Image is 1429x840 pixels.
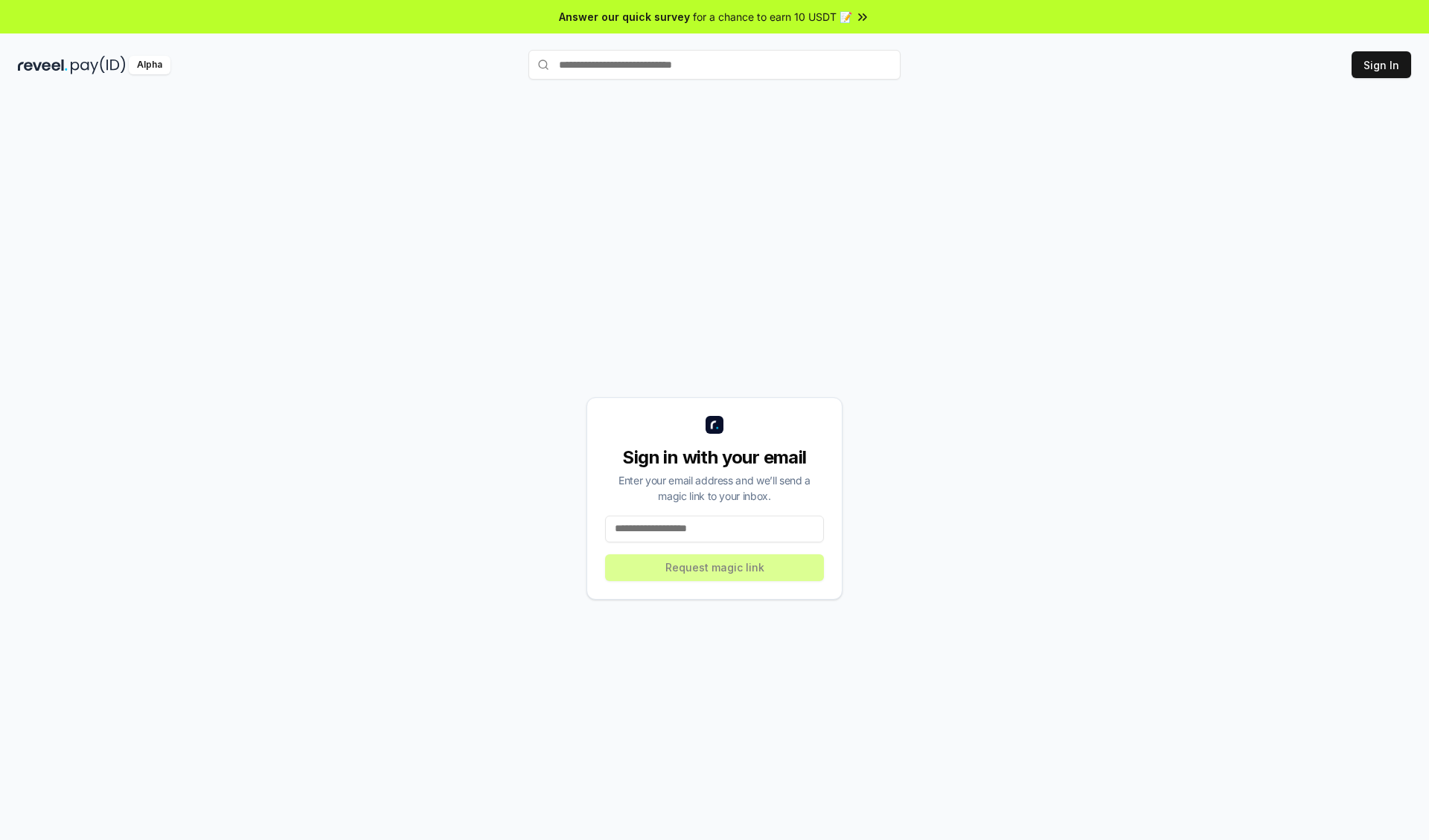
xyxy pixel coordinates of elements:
img: pay_id [71,56,126,74]
img: logo_small [706,416,723,434]
button: Sign In [1352,51,1411,78]
div: Alpha [129,56,170,74]
span: for a chance to earn 10 USDT 📝 [693,9,852,25]
div: Enter your email address and we’ll send a magic link to your inbox. [605,472,824,504]
img: reveel_dark [18,56,68,74]
div: Sign in with your email [605,446,824,469]
span: Answer our quick survey [559,9,690,25]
